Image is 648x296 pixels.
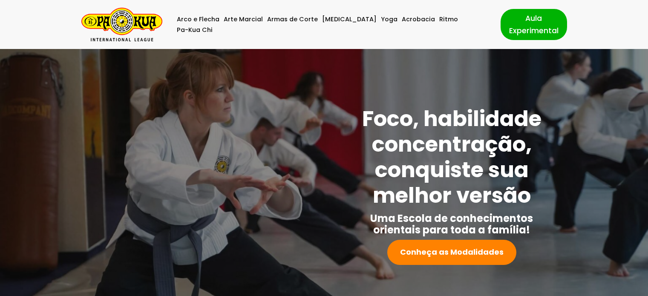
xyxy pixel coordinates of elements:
a: Acrobacia [402,14,435,25]
a: Arco e Flecha [177,14,219,25]
a: Aula Experimental [501,9,567,40]
strong: Conheça as Modalidades [400,247,504,257]
a: Pa-Kua Chi [177,25,213,35]
a: Conheça as Modalidades [387,240,516,265]
a: Yoga [381,14,397,25]
a: [MEDICAL_DATA] [322,14,377,25]
a: Armas de Corte [267,14,318,25]
a: Arte Marcial [224,14,263,25]
a: Pa-Kua Brasil Uma Escola de conhecimentos orientais para toda a família. Foco, habilidade concent... [81,8,162,41]
strong: Uma Escola de conhecimentos orientais para toda a família! [370,211,533,237]
strong: Foco, habilidade concentração, conquiste sua melhor versão [362,103,541,210]
div: Menu primário [175,14,488,35]
a: Ritmo [439,14,458,25]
